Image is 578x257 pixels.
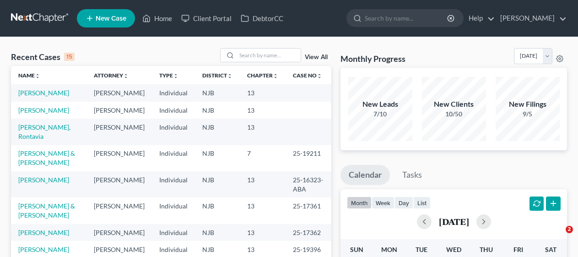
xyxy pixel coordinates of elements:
i: unfold_more [317,73,322,79]
td: 25-17362 [286,224,332,241]
td: [PERSON_NAME] [86,224,152,241]
a: [PERSON_NAME] & [PERSON_NAME] [18,202,75,219]
i: unfold_more [227,73,232,79]
a: Help [464,10,495,27]
a: [PERSON_NAME], Rontavia [18,123,70,140]
a: [PERSON_NAME] [18,246,69,253]
a: Home [138,10,177,27]
div: 15 [64,53,75,61]
h2: [DATE] [439,217,469,226]
a: [PERSON_NAME] [18,106,69,114]
a: Districtunfold_more [202,72,232,79]
td: [PERSON_NAME] [86,197,152,224]
button: month [347,197,372,209]
span: Sat [545,246,556,253]
input: Search by name... [237,49,301,62]
td: Individual [152,145,195,171]
span: Mon [381,246,397,253]
td: [PERSON_NAME] [86,102,152,119]
i: unfold_more [173,73,178,79]
span: Tue [416,246,427,253]
td: [PERSON_NAME] [86,145,152,171]
i: unfold_more [273,73,278,79]
td: Individual [152,102,195,119]
td: 7 [240,145,286,171]
td: NJB [195,224,240,241]
td: [PERSON_NAME] [86,84,152,101]
a: DebtorCC [236,10,288,27]
iframe: Intercom live chat [547,226,569,248]
span: New Case [96,15,126,22]
td: NJB [195,119,240,145]
button: day [394,197,413,209]
button: list [413,197,431,209]
span: Sun [350,246,363,253]
span: Thu [480,246,493,253]
button: week [372,197,394,209]
i: unfold_more [35,73,40,79]
span: 2 [566,226,573,233]
td: [PERSON_NAME] [86,171,152,197]
td: Individual [152,224,195,241]
h3: Monthly Progress [340,53,405,64]
td: Individual [152,119,195,145]
td: 25-16323-ABA [286,171,332,197]
td: NJB [195,102,240,119]
a: Typeunfold_more [159,72,178,79]
div: New Clients [422,99,486,109]
a: Attorneyunfold_more [94,72,129,79]
td: 25-17361 [286,197,332,224]
td: 13 [240,171,286,197]
td: Individual [152,84,195,101]
td: [PERSON_NAME] [86,119,152,145]
div: New Filings [496,99,560,109]
td: Individual [152,171,195,197]
div: 10/50 [422,109,486,119]
span: Wed [446,246,461,253]
a: [PERSON_NAME] [496,10,567,27]
a: Case Nounfold_more [293,72,322,79]
a: [PERSON_NAME] & [PERSON_NAME] [18,149,75,166]
a: [PERSON_NAME] [18,176,69,184]
a: Calendar [340,165,390,185]
td: NJB [195,84,240,101]
div: 7/10 [348,109,412,119]
div: 9/5 [496,109,560,119]
td: 13 [240,102,286,119]
a: Nameunfold_more [18,72,40,79]
span: Fri [513,246,523,253]
a: [PERSON_NAME] [18,229,69,236]
td: 13 [240,119,286,145]
td: NJB [195,145,240,171]
a: Client Portal [177,10,236,27]
td: 13 [240,197,286,224]
i: unfold_more [123,73,129,79]
td: 13 [240,84,286,101]
td: NJB [195,171,240,197]
div: New Leads [348,99,412,109]
td: Individual [152,197,195,224]
a: Tasks [394,165,430,185]
input: Search by name... [365,10,448,27]
td: 13 [240,224,286,241]
a: View All [305,54,328,60]
td: NJB [195,197,240,224]
a: [PERSON_NAME] [18,89,69,97]
a: Chapterunfold_more [247,72,278,79]
td: 25-19211 [286,145,332,171]
div: Recent Cases [11,51,75,62]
